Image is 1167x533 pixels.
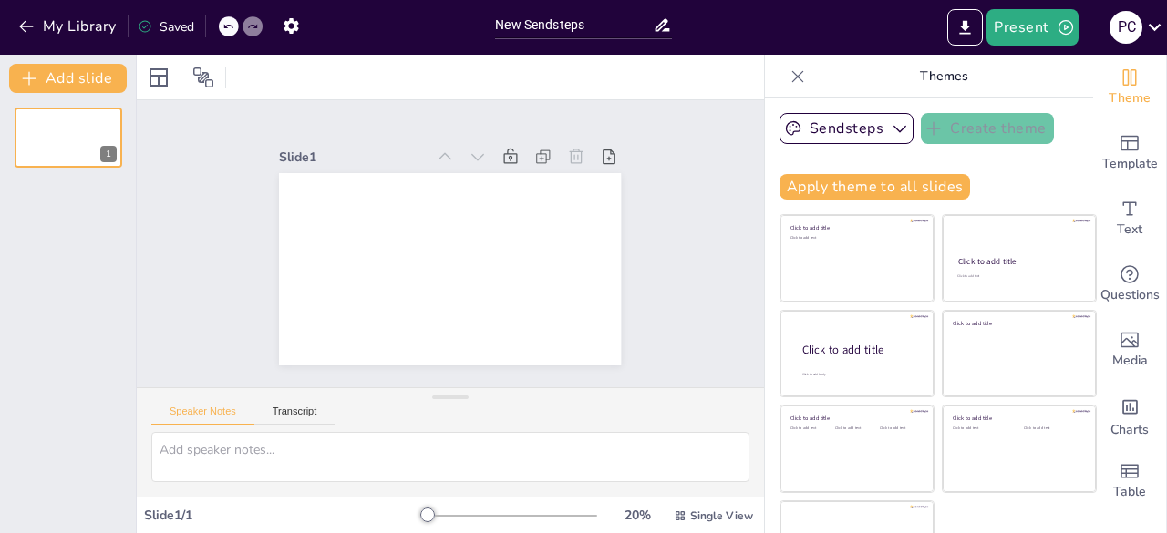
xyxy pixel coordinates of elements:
[880,426,921,431] div: Click to add text
[144,507,422,524] div: Slide 1 / 1
[921,113,1054,144] button: Create theme
[790,415,921,422] div: Click to add title
[9,64,127,93] button: Add slide
[15,108,122,168] div: 1
[279,149,424,166] div: Slide 1
[1024,426,1081,431] div: Click to add text
[1102,154,1158,174] span: Template
[1110,9,1142,46] button: P C
[790,224,921,231] div: Click to add title
[1112,351,1148,371] span: Media
[957,274,1079,279] div: Click to add text
[138,18,194,36] div: Saved
[1093,383,1166,448] div: Add charts and graphs
[14,12,124,41] button: My Library
[802,343,919,358] div: Click to add title
[1113,482,1146,502] span: Table
[1093,317,1166,383] div: Add images, graphics, shapes or video
[1100,285,1160,305] span: Questions
[835,426,876,431] div: Click to add text
[953,415,1083,422] div: Click to add title
[1093,120,1166,186] div: Add ready made slides
[1109,88,1151,108] span: Theme
[615,507,659,524] div: 20 %
[1110,420,1149,440] span: Charts
[1093,251,1166,317] div: Get real-time input from your audience
[1110,11,1142,44] div: P C
[986,9,1078,46] button: Present
[790,426,831,431] div: Click to add text
[790,236,921,241] div: Click to add text
[812,55,1075,98] p: Themes
[958,256,1079,267] div: Click to add title
[151,405,254,425] button: Speaker Notes
[495,12,652,38] input: Insert title
[953,426,1010,431] div: Click to add text
[192,67,214,88] span: Position
[1117,220,1142,240] span: Text
[780,174,970,200] button: Apply theme to all slides
[690,508,753,523] span: Single View
[953,319,1083,326] div: Click to add title
[144,63,173,92] div: Layout
[1093,448,1166,514] div: Add a table
[1093,55,1166,120] div: Change the overall theme
[780,113,914,144] button: Sendsteps
[802,373,917,377] div: Click to add body
[100,146,117,162] div: 1
[1093,186,1166,251] div: Add text boxes
[254,405,336,425] button: Transcript
[947,9,983,46] button: Export to PowerPoint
